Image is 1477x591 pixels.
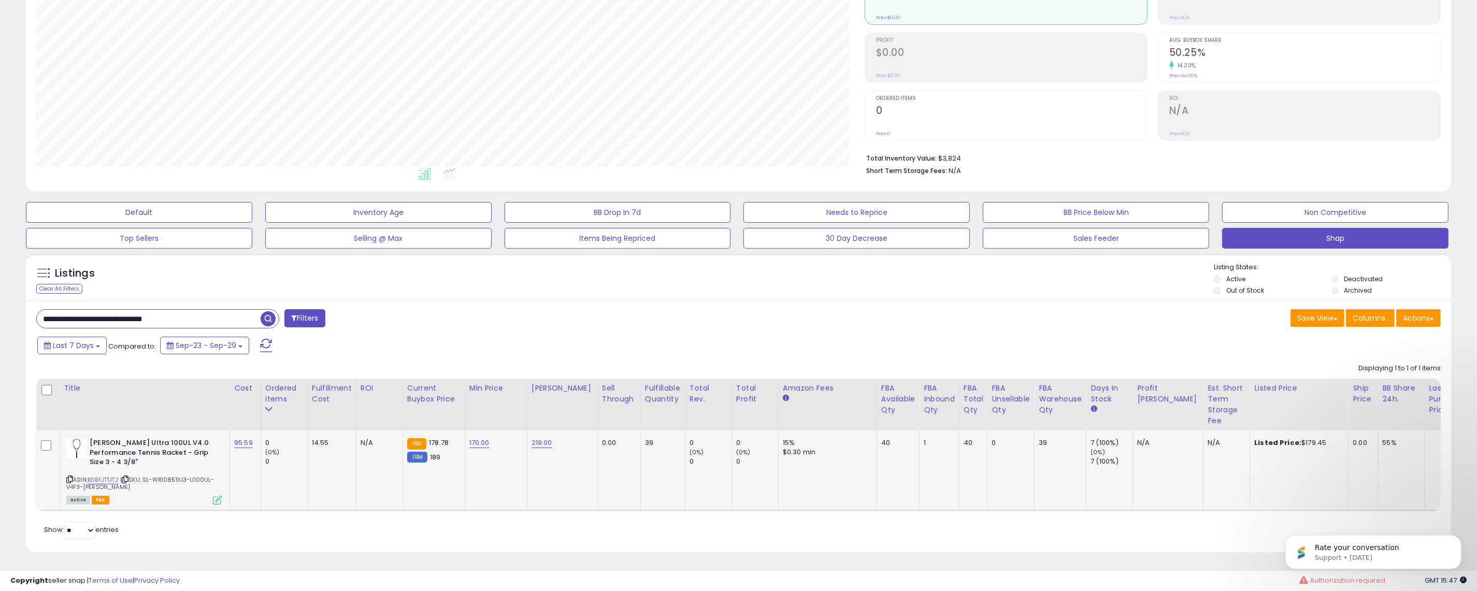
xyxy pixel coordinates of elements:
[924,438,951,448] div: 1
[743,228,970,249] button: 30 Day Decrease
[532,438,552,448] a: 219.00
[924,383,955,415] div: FBA inbound Qty
[1383,383,1421,405] div: BB Share 24h.
[36,284,82,294] div: Clear All Filters
[949,166,961,176] span: N/A
[176,340,236,351] span: Sep-23 - Sep-29
[964,438,980,448] div: 40
[1169,131,1189,137] small: Prev: N/A
[1383,438,1417,448] div: 55%
[783,394,789,403] small: Amazon Fees.
[10,575,48,585] strong: Copyright
[1091,438,1132,448] div: 7 (100%)
[1254,383,1344,394] div: Listed Price
[876,47,1147,61] h2: $0.00
[66,496,90,504] span: All listings currently available for purchase on Amazon
[690,438,732,448] div: 0
[265,202,492,223] button: Inventory Age
[1222,202,1449,223] button: Non Competitive
[407,438,426,450] small: FBA
[1353,313,1385,323] span: Columns
[881,383,915,415] div: FBA Available Qty
[1208,438,1242,448] div: N/A
[1358,364,1441,373] div: Displaying 1 to 1 of 1 items
[1214,263,1451,272] p: Listing States:
[44,525,119,535] span: Show: entries
[1254,438,1301,448] b: Listed Price:
[361,383,398,394] div: ROI
[53,340,94,351] span: Last 7 Days
[1226,275,1245,283] label: Active
[92,496,109,504] span: FBA
[1169,96,1440,102] span: ROI
[1091,405,1097,414] small: Days In Stock.
[407,452,427,463] small: FBM
[429,438,449,448] span: 178.78
[743,202,970,223] button: Needs to Reprice
[876,131,891,137] small: Prev: 0
[1169,73,1197,79] small: Prev: 44.00%
[1169,47,1440,61] h2: 50.25%
[26,228,252,249] button: Top Sellers
[1174,62,1196,69] small: 14.20%
[783,448,869,457] div: $0.30 min
[505,202,731,223] button: BB Drop in 7d
[88,475,119,484] a: B0BFJTTJT2
[89,575,133,585] a: Terms of Use
[1137,383,1199,405] div: Profit [PERSON_NAME]
[1344,275,1383,283] label: Deactivated
[532,383,593,394] div: [PERSON_NAME]
[312,438,348,448] div: 14.55
[1346,309,1395,327] button: Columns
[66,475,214,491] span: | SKU: SL-WR108511U3-U100UL-V4F3-[PERSON_NAME]
[134,575,180,585] a: Privacy Policy
[160,337,249,354] button: Sep-23 - Sep-29
[1169,38,1440,44] span: Avg. Buybox Share
[1353,438,1370,448] div: 0.00
[1353,383,1373,405] div: Ship Price
[1429,383,1467,415] div: Last Purchase Price
[876,15,900,21] small: Prev: $0.00
[55,266,95,281] h5: Listings
[602,438,633,448] div: 0.00
[866,166,947,175] b: Short Term Storage Fees:
[265,438,307,448] div: 0
[876,73,900,79] small: Prev: $0.00
[783,438,869,448] div: 15%
[1091,457,1132,466] div: 7 (100%)
[783,383,872,394] div: Amazon Fees
[876,96,1147,102] span: Ordered Items
[736,448,751,456] small: (0%)
[1039,383,1082,415] div: FBA Warehouse Qty
[1137,438,1195,448] div: N/A
[312,383,352,405] div: Fulfillment Cost
[1226,286,1264,295] label: Out of Stock
[90,438,216,470] b: [PERSON_NAME] Ultra 100UL V4.0 Performance Tennis Racket - Grip Size 3 - 4 3/8"
[690,448,704,456] small: (0%)
[108,341,156,351] span: Compared to:
[1270,513,1477,586] iframe: Intercom notifications message
[983,228,1209,249] button: Sales Feeder
[1344,286,1372,295] label: Archived
[1091,383,1128,405] div: Days In Stock
[469,383,523,394] div: Min Price
[234,438,253,448] a: 95.59
[1039,438,1078,448] div: 39
[690,457,732,466] div: 0
[645,438,677,448] div: 39
[645,383,681,405] div: Fulfillable Quantity
[407,383,461,405] div: Current Buybox Price
[736,383,774,405] div: Total Profit
[983,202,1209,223] button: BB Price Below Min
[66,438,222,503] div: ASIN:
[866,154,937,163] b: Total Inventory Value:
[1254,438,1340,448] div: $179.45
[1222,228,1449,249] button: Shap
[1290,309,1344,327] button: Save View
[10,576,180,586] div: seller snap | |
[430,452,440,462] span: 189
